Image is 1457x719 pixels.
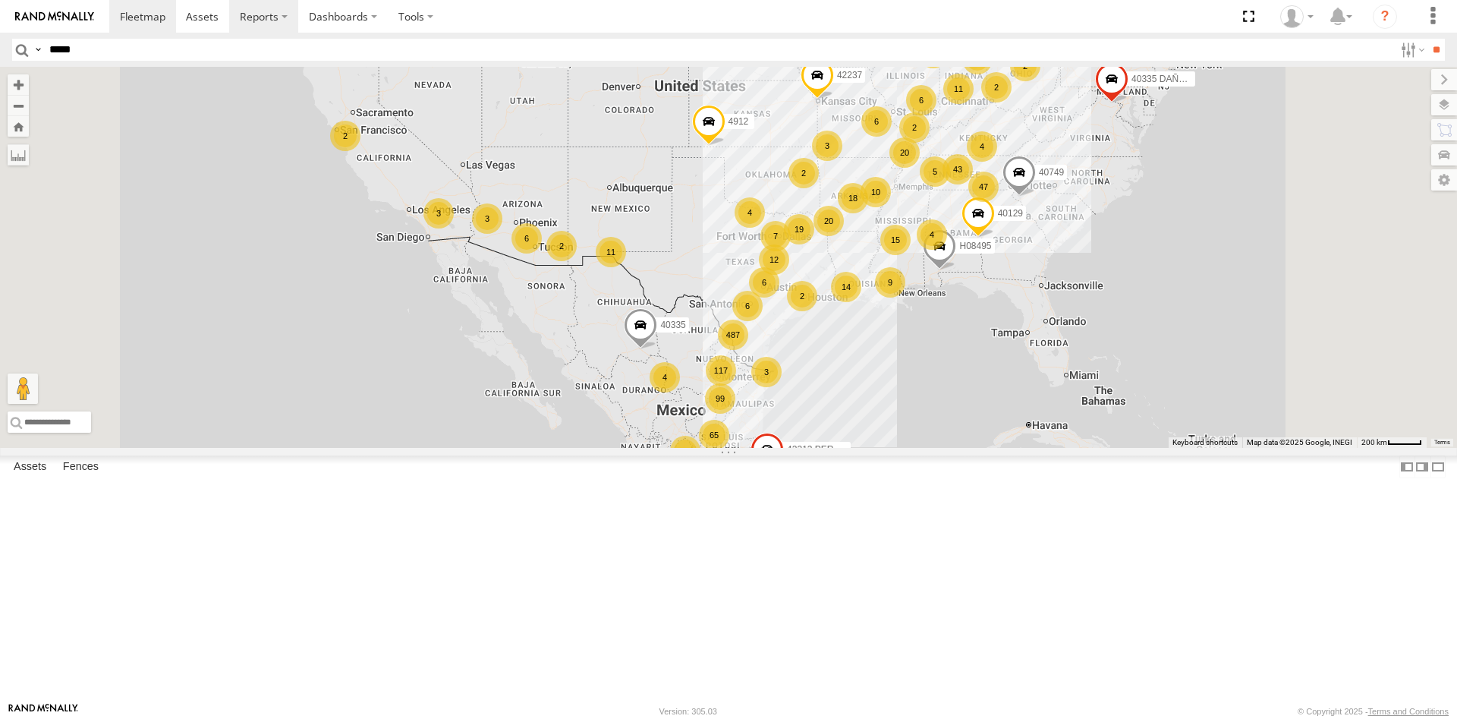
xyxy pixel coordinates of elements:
[787,444,856,455] span: 42313 PERDIDO
[861,106,892,137] div: 6
[749,267,779,298] div: 6
[8,704,78,719] a: Visit our Website
[660,320,685,331] span: 40335
[728,116,749,127] span: 4912
[906,85,936,115] div: 6
[1357,437,1427,448] button: Map Scale: 200 km per 42 pixels
[472,203,502,234] div: 3
[8,116,29,137] button: Zoom Home
[889,137,920,168] div: 20
[650,362,680,393] div: 4
[511,223,542,254] div: 6
[596,237,626,267] div: 11
[943,74,974,104] div: 11
[875,267,905,298] div: 9
[899,112,930,143] div: 2
[330,121,360,151] div: 2
[699,420,729,450] div: 65
[1361,438,1387,446] span: 200 km
[1373,5,1397,29] i: ?
[1010,51,1040,81] div: 2
[942,154,973,184] div: 43
[732,291,763,321] div: 6
[659,707,717,716] div: Version: 305.03
[917,219,947,250] div: 4
[1368,707,1449,716] a: Terms and Conditions
[981,72,1012,102] div: 2
[735,197,765,228] div: 4
[759,244,789,275] div: 12
[1434,440,1450,446] a: Terms
[831,272,861,302] div: 14
[1298,707,1449,716] div: © Copyright 2025 -
[861,177,891,207] div: 10
[1039,167,1064,178] span: 40749
[838,183,868,213] div: 18
[8,95,29,116] button: Zoom out
[1275,5,1319,28] div: Juan Lopez
[1430,456,1446,478] label: Hide Summary Table
[784,214,814,244] div: 19
[1431,169,1457,191] label: Map Settings
[1247,438,1352,446] span: Map data ©2025 Google, INEGI
[705,383,735,414] div: 99
[787,281,817,311] div: 2
[751,357,782,387] div: 3
[760,221,791,251] div: 7
[718,320,748,350] div: 487
[1415,456,1430,478] label: Dock Summary Table to the Right
[968,172,999,202] div: 47
[8,144,29,166] label: Measure
[812,131,842,161] div: 3
[1395,39,1427,61] label: Search Filter Options
[880,225,911,255] div: 15
[55,456,106,478] label: Fences
[32,39,44,61] label: Search Query
[920,156,950,187] div: 5
[1399,456,1415,478] label: Dock Summary Table to the Left
[788,158,819,188] div: 2
[813,206,844,236] div: 20
[15,11,94,22] img: rand-logo.svg
[8,374,38,404] button: Drag Pegman onto the map to open Street View
[967,131,997,162] div: 4
[1172,437,1238,448] button: Keyboard shortcuts
[1131,74,1198,84] span: 40335 DAÑADO
[6,456,54,478] label: Assets
[837,71,862,81] span: 42237
[670,436,700,466] div: 44
[998,208,1023,219] span: 40129
[423,198,454,229] div: 3
[8,74,29,95] button: Zoom in
[706,355,736,386] div: 117
[546,231,577,261] div: 2
[959,241,991,251] span: H08495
